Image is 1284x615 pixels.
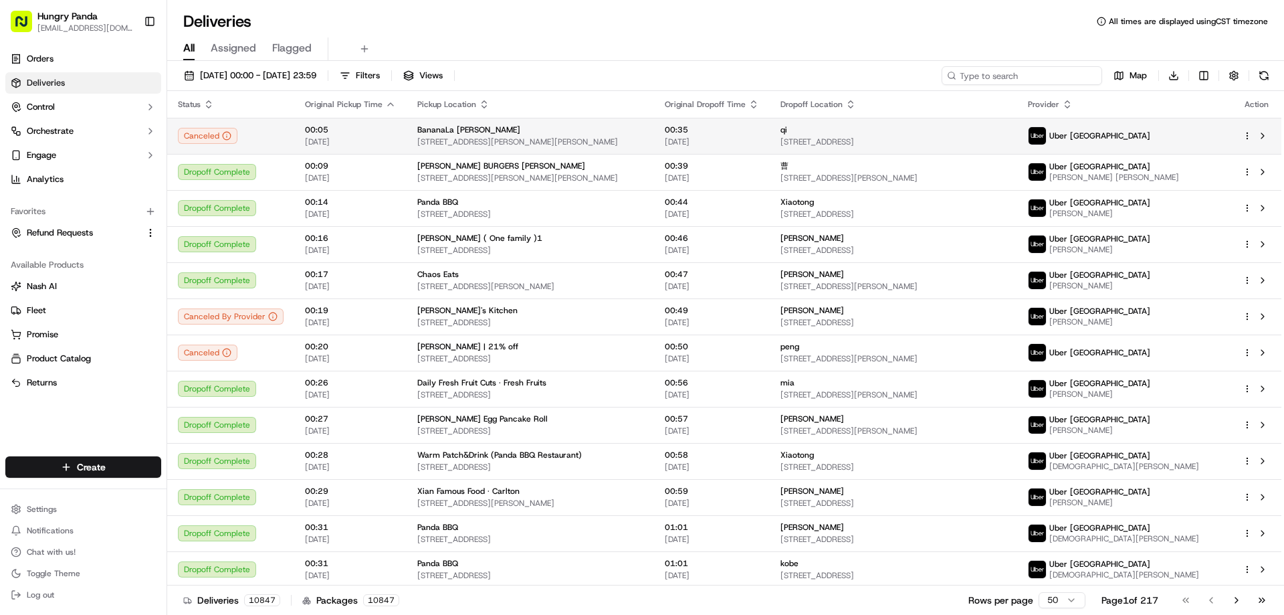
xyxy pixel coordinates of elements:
span: Xiaotong [780,450,814,460]
span: 00:57 [665,414,759,424]
span: [PERSON_NAME] [1049,425,1150,436]
span: 00:29 [305,486,396,497]
span: [STREET_ADDRESS] [417,426,643,436]
span: [STREET_ADDRESS][PERSON_NAME][PERSON_NAME] [417,137,643,147]
span: Assigned [211,40,256,56]
span: [DEMOGRAPHIC_DATA][PERSON_NAME] [1049,569,1199,580]
span: Uber [GEOGRAPHIC_DATA] [1049,161,1150,172]
span: Returns [27,377,57,389]
a: Analytics [5,169,161,190]
span: [PERSON_NAME] [780,305,844,316]
span: Original Dropoff Time [665,99,746,110]
button: Map [1107,66,1153,85]
span: Promise [27,329,58,341]
span: [DATE] [305,389,396,400]
span: Engage [27,149,56,161]
img: Nash [13,13,40,40]
span: Uber [GEOGRAPHIC_DATA] [1049,270,1150,280]
span: [PERSON_NAME] [1049,280,1150,291]
span: Toggle Theme [27,568,80,579]
a: Powered byPylon [94,331,162,342]
span: qi [780,124,787,135]
span: [DATE] [305,317,396,328]
span: All times are displayed using CST timezone [1109,16,1268,27]
span: [DATE] [305,570,396,581]
span: [PERSON_NAME] [1049,497,1150,508]
span: Panda BBQ [417,197,458,207]
button: [EMAIL_ADDRESS][DOMAIN_NAME] [37,23,133,33]
span: [PERSON_NAME] [41,244,108,254]
span: [DATE] [665,209,759,219]
span: [STREET_ADDRESS][PERSON_NAME] [780,353,1006,364]
img: uber-new-logo.jpeg [1029,272,1046,289]
span: [PERSON_NAME] [1049,317,1150,327]
span: [STREET_ADDRESS][PERSON_NAME] [780,426,1006,436]
span: [PERSON_NAME] [780,269,844,280]
img: uber-new-logo.jpeg [1029,163,1046,181]
span: [PERSON_NAME] [780,233,844,244]
span: Uber [GEOGRAPHIC_DATA] [1049,559,1150,569]
span: [STREET_ADDRESS] [780,462,1006,472]
img: uber-new-logo.jpeg [1029,416,1046,434]
div: 💻 [113,300,124,311]
h1: Deliveries [183,11,251,32]
span: 00:59 [665,486,759,497]
span: [PERSON_NAME] [1049,244,1150,255]
span: [DATE] [665,498,759,509]
img: uber-new-logo.jpeg [1029,308,1046,325]
span: Xian Famous Food · Carlton [417,486,520,497]
span: Analytics [27,173,64,185]
button: Product Catalog [5,348,161,369]
p: Welcome 👋 [13,54,243,75]
span: 01:01 [665,558,759,569]
button: Control [5,96,161,118]
span: Uber [GEOGRAPHIC_DATA] [1049,234,1150,244]
span: [DATE] [305,498,396,509]
div: 10847 [363,594,399,606]
span: [DATE] [305,462,396,472]
span: [DATE] [305,137,396,147]
span: [DATE] [665,281,759,292]
span: [DATE] [665,317,759,328]
span: [STREET_ADDRESS] [417,209,643,219]
div: Available Products [5,254,161,276]
span: [DATE] [305,353,396,364]
button: Create [5,456,161,478]
span: [DATE] [305,245,396,256]
span: Uber [GEOGRAPHIC_DATA] [1049,487,1150,497]
span: [DEMOGRAPHIC_DATA][PERSON_NAME] [1049,533,1199,544]
div: Canceled By Provider [178,309,284,325]
span: [STREET_ADDRESS][PERSON_NAME] [417,281,643,292]
span: Dropoff Location [780,99,843,110]
img: uber-new-logo.jpeg [1029,127,1046,145]
span: 00:27 [305,414,396,424]
span: [STREET_ADDRESS][PERSON_NAME] [780,173,1006,183]
span: Uber [GEOGRAPHIC_DATA] [1049,347,1150,358]
span: [STREET_ADDRESS] [780,209,1006,219]
span: [PERSON_NAME] [780,522,844,533]
span: [STREET_ADDRESS] [780,534,1006,545]
span: mia [780,377,794,388]
span: [PERSON_NAME] [PERSON_NAME] [1049,172,1179,183]
p: Rows per page [968,594,1033,607]
span: Orders [27,53,53,65]
span: [DATE] [665,389,759,400]
span: [STREET_ADDRESS][PERSON_NAME][PERSON_NAME] [417,173,643,183]
span: 00:14 [305,197,396,207]
button: Canceled [178,128,237,144]
span: [STREET_ADDRESS] [780,137,1006,147]
span: Notifications [27,525,74,536]
button: Engage [5,145,161,166]
span: [STREET_ADDRESS] [417,534,643,545]
span: [DEMOGRAPHIC_DATA][PERSON_NAME] [1049,461,1199,472]
span: 00:56 [665,377,759,388]
span: 00:16 [305,233,396,244]
span: [DATE] [665,462,759,472]
button: Orchestrate [5,120,161,142]
img: 1736555255976-a54dd68f-1ca7-489b-9aae-adbdc363a1c4 [13,128,37,152]
img: uber-new-logo.jpeg [1029,199,1046,217]
span: 00:19 [305,305,396,316]
span: • [111,244,116,254]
